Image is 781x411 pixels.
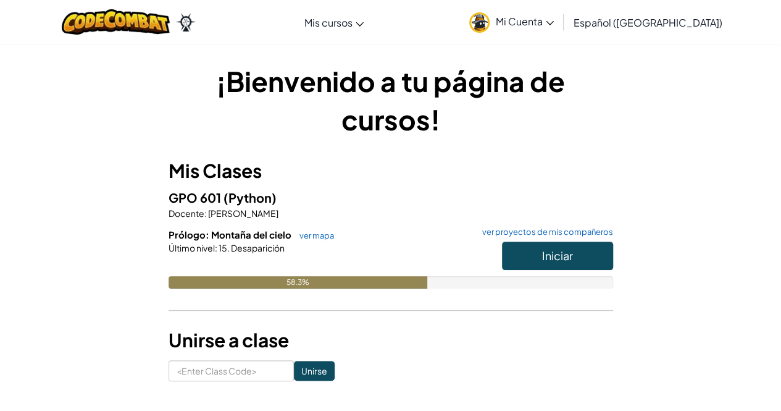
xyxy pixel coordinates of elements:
span: : [215,242,217,253]
span: Último nivel [169,242,215,253]
img: CodeCombat logo [62,9,170,35]
span: Docente [169,208,204,219]
span: Español ([GEOGRAPHIC_DATA]) [574,16,722,29]
a: ver proyectos de mis compañeros [476,228,613,236]
span: Mi Cuenta [496,15,554,28]
span: : [204,208,207,219]
a: Mi Cuenta [463,2,560,41]
span: (Python) [223,190,277,205]
button: Iniciar [502,242,613,270]
span: [PERSON_NAME] [207,208,278,219]
h3: Mis Clases [169,157,613,185]
a: Mis cursos [298,6,370,39]
span: GPO 601 [169,190,223,205]
div: 58.3% [169,276,428,289]
input: Unirse [294,361,335,381]
a: Español ([GEOGRAPHIC_DATA]) [567,6,729,39]
span: Mis cursos [304,16,353,29]
input: <Enter Class Code> [169,360,294,381]
span: 15. [217,242,230,253]
span: Prólogo: Montaña del cielo [169,229,293,240]
a: ver mapa [293,231,334,240]
h3: Unirse a clase [169,326,613,354]
span: Desaparición [230,242,285,253]
span: Iniciar [542,248,573,263]
h1: ¡Bienvenido a tu página de cursos! [169,62,613,138]
img: Ozaria [176,13,196,32]
img: avatar [469,12,490,33]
